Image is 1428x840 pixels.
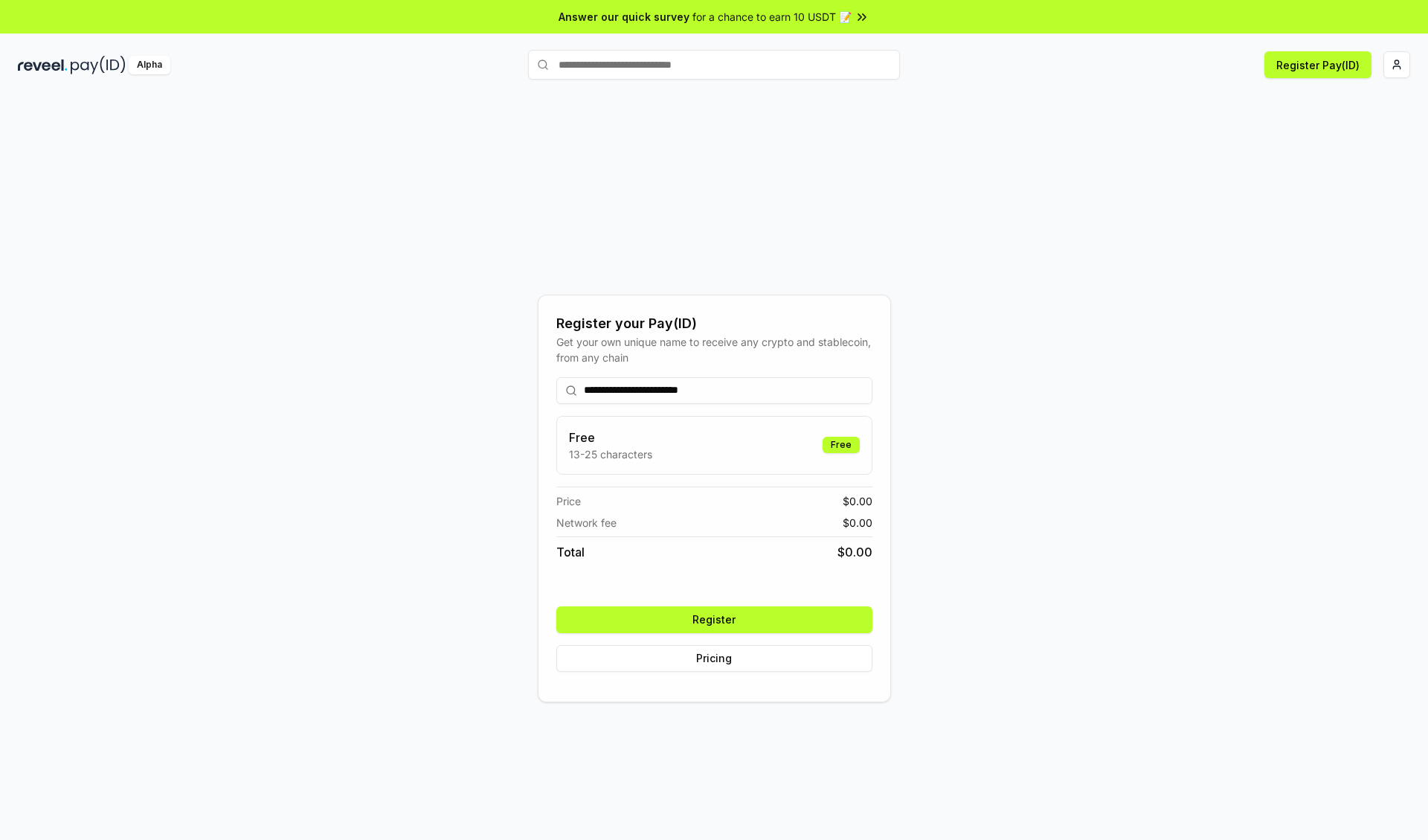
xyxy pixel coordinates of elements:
[556,334,872,365] div: Get your own unique name to receive any crypto and stablecoin, from any chain
[569,446,652,462] p: 13-25 characters
[569,429,652,446] h3: Free
[71,56,126,74] img: pay_id
[556,493,581,509] span: Price
[556,645,872,672] button: Pricing
[556,543,585,561] span: Total
[823,437,860,453] div: Free
[129,56,170,74] div: Alpha
[843,515,872,530] span: $ 0.00
[556,606,872,633] button: Register
[843,493,872,509] span: $ 0.00
[556,515,617,530] span: Network fee
[1264,51,1371,78] button: Register Pay(ID)
[556,313,872,334] div: Register your Pay(ID)
[18,56,68,74] img: reveel_dark
[692,9,852,25] span: for a chance to earn 10 USDT 📝
[559,9,689,25] span: Answer our quick survey
[837,543,872,561] span: $ 0.00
